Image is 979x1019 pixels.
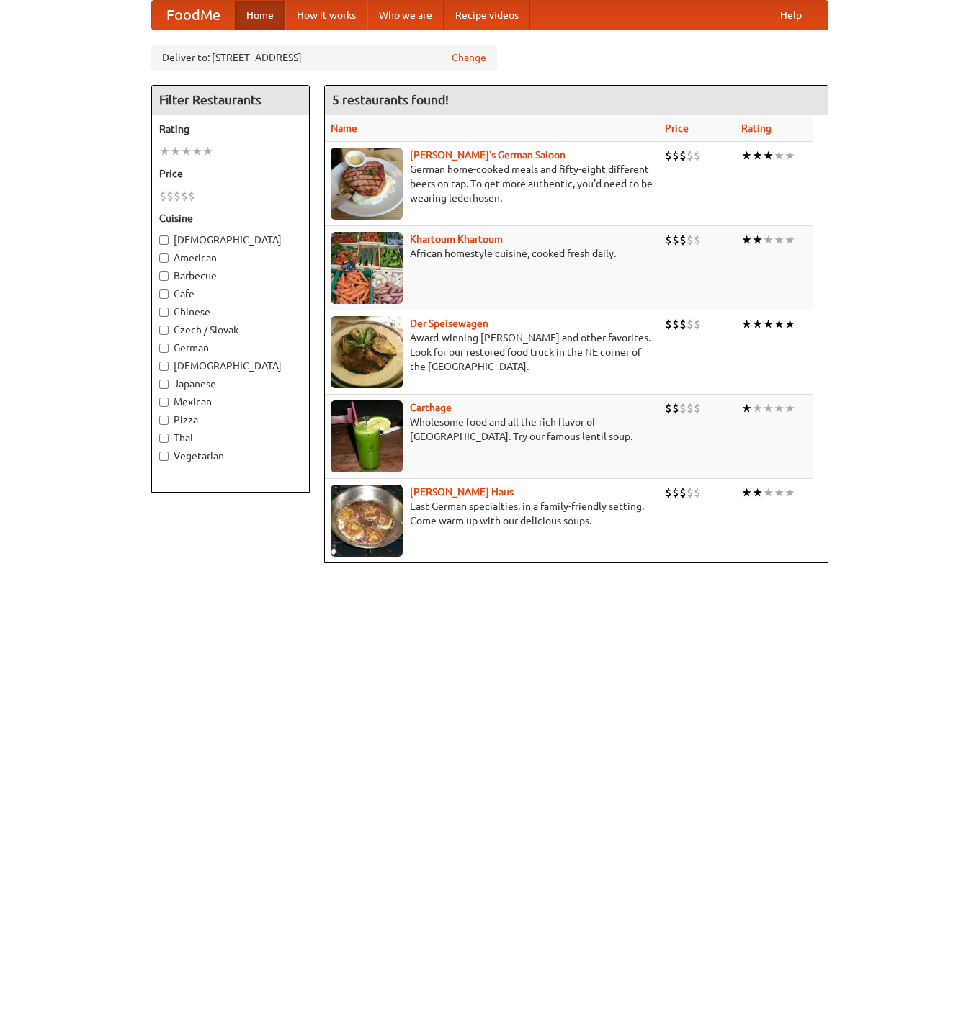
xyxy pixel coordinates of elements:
[331,331,653,374] p: Award-winning [PERSON_NAME] and other favorites. Look for our restored food truck in the NE corne...
[679,485,687,500] li: $
[763,148,774,163] li: ★
[774,316,784,332] li: ★
[331,162,653,205] p: German home-cooked meals and fifty-eight different beers on tap. To get more authentic, you'd nee...
[159,211,302,225] h5: Cuisine
[665,148,672,163] li: $
[331,246,653,261] p: African homestyle cuisine, cooked fresh daily.
[741,316,752,332] li: ★
[741,400,752,416] li: ★
[410,233,503,245] a: Khartoum Khartoum
[159,188,166,204] li: $
[159,143,170,159] li: ★
[331,148,403,220] img: esthers.jpg
[763,400,774,416] li: ★
[763,316,774,332] li: ★
[159,271,169,281] input: Barbecue
[665,485,672,500] li: $
[410,318,488,329] a: Der Speisewagen
[774,148,784,163] li: ★
[285,1,367,30] a: How it works
[694,148,701,163] li: $
[174,188,181,204] li: $
[159,416,169,425] input: Pizza
[665,122,689,134] a: Price
[159,359,302,373] label: [DEMOGRAPHIC_DATA]
[331,415,653,444] p: Wholesome food and all the rich flavor of [GEOGRAPHIC_DATA]. Try our famous lentil soup.
[679,316,687,332] li: $
[188,188,195,204] li: $
[170,143,181,159] li: ★
[159,287,302,301] label: Cafe
[410,402,452,413] a: Carthage
[159,235,169,245] input: [DEMOGRAPHIC_DATA]
[159,413,302,427] label: Pizza
[784,485,795,500] li: ★
[694,316,701,332] li: $
[672,148,679,163] li: $
[159,377,302,391] label: Japanese
[159,398,169,407] input: Mexican
[410,486,514,498] a: [PERSON_NAME] Haus
[687,316,694,332] li: $
[752,400,763,416] li: ★
[672,316,679,332] li: $
[159,323,302,337] label: Czech / Slovak
[694,485,701,500] li: $
[679,232,687,248] li: $
[166,188,174,204] li: $
[159,326,169,335] input: Czech / Slovak
[672,485,679,500] li: $
[331,499,653,528] p: East German specialties, in a family-friendly setting. Come warm up with our delicious soups.
[235,1,285,30] a: Home
[769,1,813,30] a: Help
[159,380,169,389] input: Japanese
[410,149,566,161] a: [PERSON_NAME]'s German Saloon
[763,485,774,500] li: ★
[181,143,192,159] li: ★
[159,431,302,445] label: Thai
[159,233,302,247] label: [DEMOGRAPHIC_DATA]
[679,148,687,163] li: $
[159,449,302,463] label: Vegetarian
[752,485,763,500] li: ★
[159,395,302,409] label: Mexican
[152,86,309,115] h4: Filter Restaurants
[452,50,486,65] a: Change
[331,122,357,134] a: Name
[694,400,701,416] li: $
[331,232,403,304] img: khartoum.jpg
[665,316,672,332] li: $
[672,232,679,248] li: $
[763,232,774,248] li: ★
[687,485,694,500] li: $
[192,143,202,159] li: ★
[159,341,302,355] label: German
[181,188,188,204] li: $
[774,400,784,416] li: ★
[151,45,497,71] div: Deliver to: [STREET_ADDRESS]
[694,232,701,248] li: $
[774,485,784,500] li: ★
[159,305,302,319] label: Chinese
[752,148,763,163] li: ★
[159,344,169,353] input: German
[159,452,169,461] input: Vegetarian
[331,485,403,557] img: kohlhaus.jpg
[784,232,795,248] li: ★
[687,232,694,248] li: $
[784,400,795,416] li: ★
[665,400,672,416] li: $
[159,289,169,299] input: Cafe
[202,143,213,159] li: ★
[672,400,679,416] li: $
[367,1,444,30] a: Who we are
[331,400,403,472] img: carthage.jpg
[679,400,687,416] li: $
[444,1,530,30] a: Recipe videos
[741,232,752,248] li: ★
